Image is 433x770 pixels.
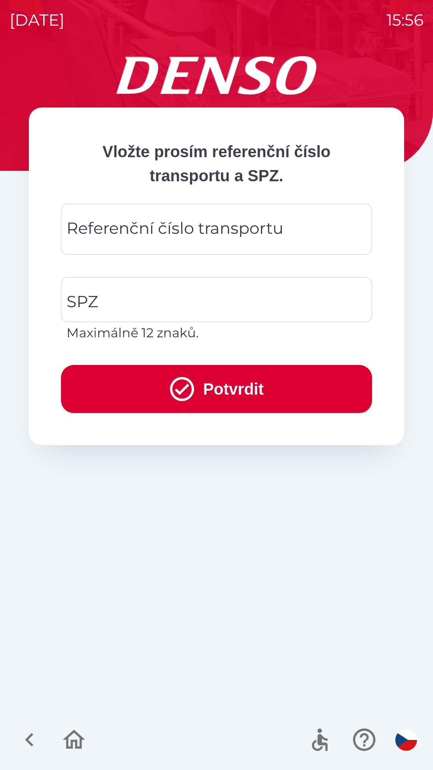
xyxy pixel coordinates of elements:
[10,8,65,32] p: [DATE]
[395,729,417,751] img: cs flag
[67,323,366,342] p: Maximálně 12 znaků.
[61,365,372,413] button: Potvrdit
[386,8,423,32] p: 15:56
[61,140,372,188] p: Vložte prosím referenční číslo transportu a SPZ.
[29,56,404,95] img: Logo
